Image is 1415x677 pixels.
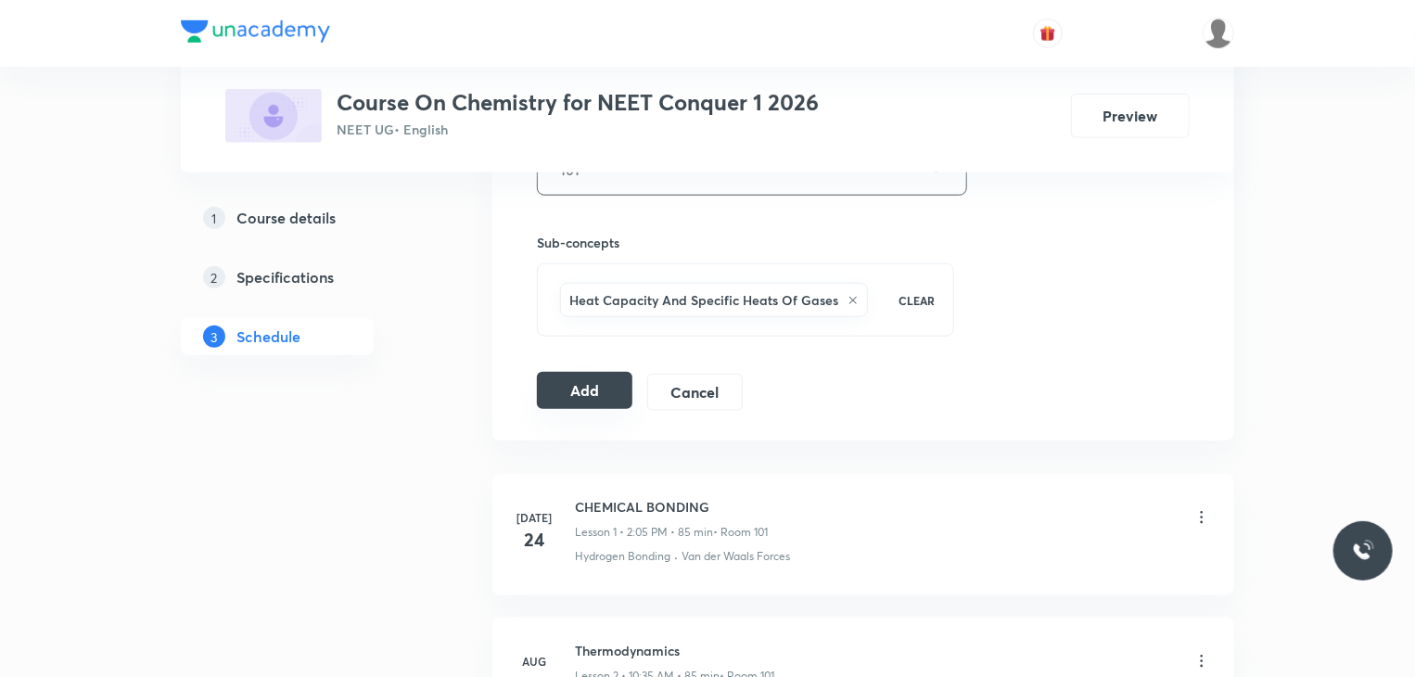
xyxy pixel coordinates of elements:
p: 2 [203,266,225,288]
h3: Course On Chemistry for NEET Conquer 1 2026 [337,89,819,116]
button: Cancel [647,374,743,411]
h6: Thermodynamics [575,641,774,660]
div: · [674,548,678,565]
a: Company Logo [181,20,330,47]
h6: Heat Capacity And Specific Heats Of Gases [569,290,838,310]
p: Hydrogen Bonding [575,548,670,565]
p: 3 [203,326,225,348]
h6: Sub-concepts [537,233,954,252]
button: Preview [1071,94,1190,138]
p: 1 [203,207,225,229]
p: CLEAR [899,292,935,309]
img: Company Logo [181,20,330,43]
p: Lesson 1 • 2:05 PM • 85 min [575,524,713,541]
button: Add [537,372,632,409]
a: 2Specifications [181,259,433,296]
h4: 24 [516,526,553,554]
h6: CHEMICAL BONDING [575,497,768,517]
h5: Course details [236,207,336,229]
h6: Aug [516,653,553,670]
img: ttu [1352,540,1374,562]
button: avatar [1033,19,1063,48]
img: avatar [1039,25,1056,42]
img: Athira [1203,18,1234,49]
p: NEET UG • English [337,120,819,139]
h5: Schedule [236,326,300,348]
img: D892B045-E906-4CAE-BB84-22C900A9FC6D_plus.png [225,89,322,143]
p: Van der Waals Forces [682,548,790,565]
h6: [DATE] [516,509,553,526]
p: • Room 101 [713,524,768,541]
a: 1Course details [181,199,433,236]
h5: Specifications [236,266,334,288]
